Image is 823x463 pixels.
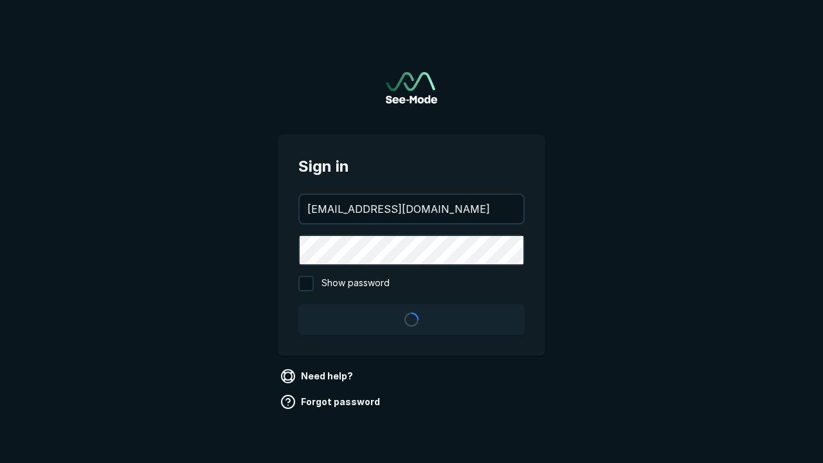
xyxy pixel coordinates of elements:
a: Forgot password [278,392,385,412]
img: See-Mode Logo [386,72,437,104]
span: Show password [321,276,390,291]
a: Go to sign in [386,72,437,104]
span: Sign in [298,155,525,178]
input: your@email.com [300,195,523,223]
a: Need help? [278,366,358,386]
